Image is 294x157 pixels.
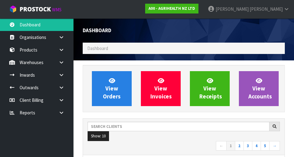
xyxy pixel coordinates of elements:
a: A00 - AGRIHEALTH NZ LTD [145,4,198,13]
a: ViewOrders [92,71,132,106]
small: WMS [52,7,62,13]
a: 3 [243,141,252,151]
span: View Invoices [150,77,172,100]
a: ← [216,141,227,151]
a: 4 [252,141,261,151]
span: View Accounts [248,77,272,100]
a: 1 [226,141,235,151]
a: ViewInvoices [141,71,181,106]
a: ViewAccounts [239,71,279,106]
nav: Page navigation [88,141,280,152]
a: 2 [235,141,244,151]
input: Search clients [88,122,269,131]
img: cube-alt.png [9,5,17,13]
span: ProStock [20,5,51,13]
span: View Orders [103,77,121,100]
span: Dashboard [83,27,111,34]
a: → [269,141,280,151]
span: View Receipts [199,77,222,100]
button: Show: 10 [88,131,109,141]
span: [PERSON_NAME] [216,6,249,12]
a: ViewReceipts [190,71,230,106]
strong: A00 - AGRIHEALTH NZ LTD [149,6,195,11]
a: 5 [261,141,269,151]
span: Dashboard [87,45,108,51]
span: [PERSON_NAME] [250,6,283,12]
